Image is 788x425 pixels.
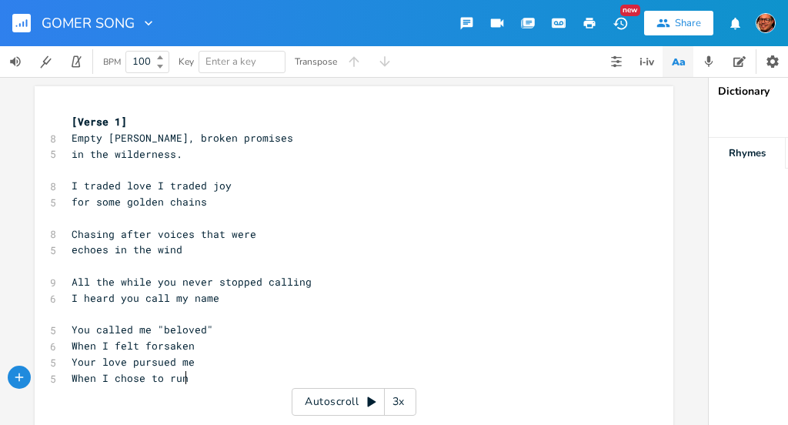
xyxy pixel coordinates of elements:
span: GOMER SONG [42,16,135,30]
span: echoes in the wind [72,243,182,256]
div: Key [179,57,194,66]
span: I traded love I traded joy [72,179,232,192]
span: Chasing after voices that were [72,227,256,241]
span: in the wilderness. [72,147,182,161]
span: I heard you call my name [72,291,219,305]
button: New [605,9,636,37]
span: Your love pursued me [72,355,195,369]
div: Transpose [295,57,337,66]
div: Autoscroll [292,388,416,416]
span: All the while you never stopped calling [72,275,312,289]
span: When I felt forsaken [72,339,195,353]
button: Share [644,11,713,35]
div: BPM [103,58,121,66]
span: Enter a key [205,55,256,69]
span: for some golden chains [72,195,207,209]
div: Rhymes [709,138,785,169]
div: 3x [385,388,412,416]
span: You called me "beloved" [72,323,213,336]
img: Isai Serrano [756,13,776,33]
span: [Verse 1] [72,115,127,129]
div: New [620,5,640,16]
div: Share [675,16,701,30]
span: Empty [PERSON_NAME], broken promises [72,131,293,145]
span: When I chose to run [72,371,189,385]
